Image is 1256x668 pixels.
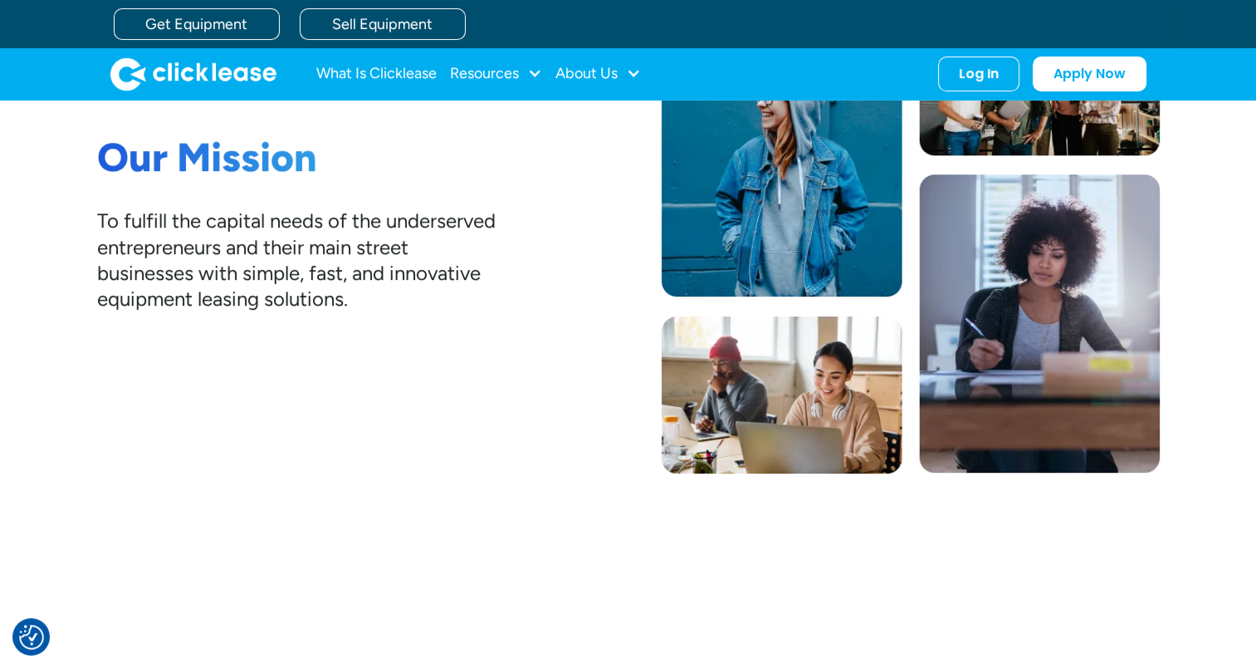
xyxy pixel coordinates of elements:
[110,57,276,91] img: Clicklease logo
[450,57,542,91] div: Resources
[959,66,999,82] div: Log In
[19,625,44,650] img: Revisit consent button
[114,8,280,40] a: Get Equipment
[300,8,466,40] a: Sell Equipment
[555,57,641,91] div: About Us
[97,134,496,182] h1: Our Mission
[316,57,437,91] a: What Is Clicklease
[19,625,44,650] button: Consent Preferences
[97,208,496,312] div: To fulfill the capital needs of the underserved entrepreneurs and their main street businesses wi...
[1033,56,1146,91] a: Apply Now
[110,57,276,91] a: home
